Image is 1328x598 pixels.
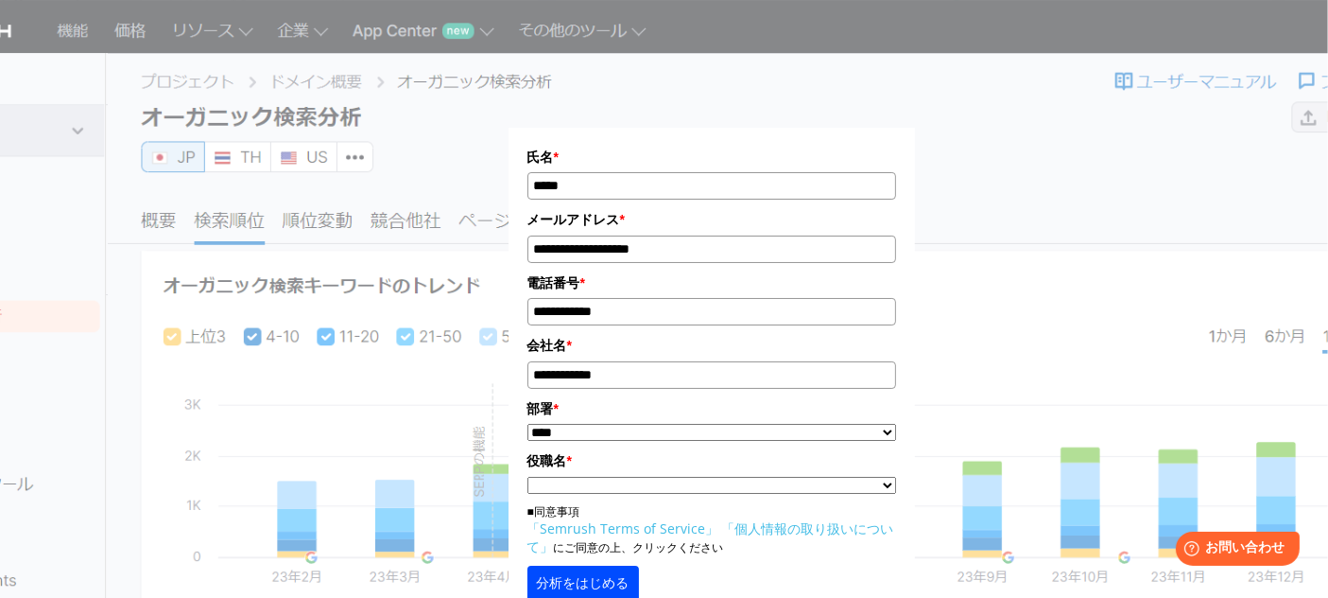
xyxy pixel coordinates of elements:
[527,273,896,293] label: 電話番号
[527,450,896,471] label: 役職名
[527,398,896,419] label: 部署
[1160,524,1307,577] iframe: Help widget launcher
[527,147,896,167] label: 氏名
[527,209,896,230] label: メールアドレス
[527,335,896,356] label: 会社名
[527,519,894,555] a: 「個人情報の取り扱いについて」
[527,503,896,556] p: ■同意事項 にご同意の上、クリックください
[527,519,719,537] a: 「Semrush Terms of Service」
